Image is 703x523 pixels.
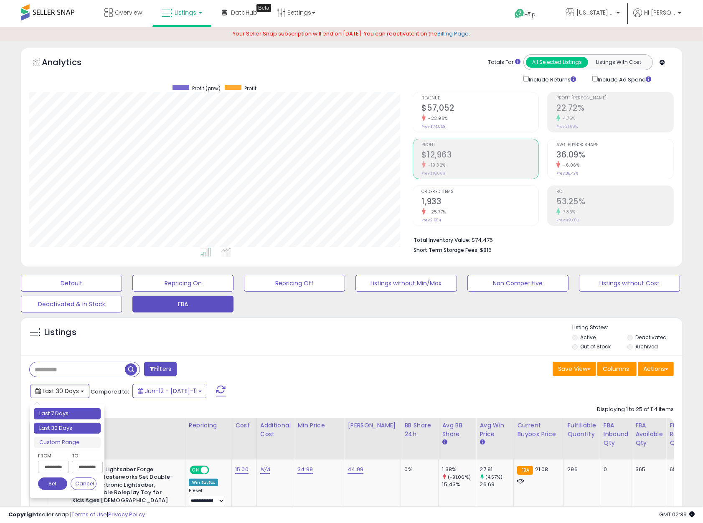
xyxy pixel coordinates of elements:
[235,421,253,430] div: Cost
[422,197,539,208] h2: 1,933
[480,481,513,488] div: 26.69
[635,466,660,473] div: 365
[38,477,67,490] button: Set
[244,275,345,292] button: Repricing Off
[480,246,492,254] span: $816
[297,421,340,430] div: Min Price
[71,510,107,518] a: Terms of Use
[260,465,270,474] a: N/A
[604,421,629,447] div: FBA inbound Qty
[426,209,447,215] small: -25.77%
[8,510,39,518] strong: Copyright
[189,479,218,486] div: Win BuyBox
[189,421,228,430] div: Repricing
[189,488,225,507] div: Preset:
[488,58,520,66] div: Totals For
[467,275,568,292] button: Non Competitive
[348,465,363,474] a: 44.99
[38,452,67,460] label: From
[553,362,596,376] button: Save View
[426,115,448,122] small: -22.96%
[556,103,673,114] h2: 22.72%
[644,8,675,17] span: Hi [PERSON_NAME]
[231,8,257,17] span: DataHub
[422,150,539,161] h2: $12,963
[422,103,539,114] h2: $57,052
[233,30,470,38] span: Your Seller Snap subscription will end on [DATE]. You can reactivate it on the .
[422,124,446,129] small: Prev: $74,058
[192,85,221,92] span: Profit (prev)
[517,466,533,475] small: FBA
[560,115,576,122] small: 4.75%
[72,452,96,460] label: To
[556,218,579,223] small: Prev: 49.60%
[34,437,101,448] li: Custom Range
[580,334,596,341] label: Active
[525,11,536,18] span: Help
[108,510,145,518] a: Privacy Policy
[560,209,576,215] small: 7.36%
[480,421,510,439] div: Avg Win Price
[579,275,680,292] button: Listings without Cost
[348,421,397,430] div: [PERSON_NAME]
[414,246,479,254] b: Short Term Storage Fees:
[556,150,673,161] h2: 36.09%
[597,406,674,414] div: Displaying 1 to 25 of 114 items
[414,234,667,244] li: $74,475
[442,421,472,439] div: Avg BB Share
[576,8,614,17] span: [US_STATE] Toy Factory
[132,275,233,292] button: Repricing On
[21,296,122,312] button: Deactivated & In Stock
[72,466,174,514] b: STAR WARS Lightsaber Forge Inquisitor Masterworks Set Double-Bladed Electronic Lightsaber, Custom...
[422,218,442,223] small: Prev: 2,604
[604,466,626,473] div: 0
[422,143,539,147] span: Profit
[442,481,476,488] div: 15.43%
[297,465,313,474] a: 34.99
[43,387,79,395] span: Last 30 Days
[144,362,177,376] button: Filters
[556,124,578,129] small: Prev: 21.69%
[567,466,593,473] div: 296
[414,236,471,244] b: Total Inventory Value:
[426,162,446,168] small: -19.32%
[44,327,76,338] h5: Listings
[670,421,698,447] div: FBA Reserved Qty
[132,296,233,312] button: FBA
[517,421,560,439] div: Current Buybox Price
[586,74,665,84] div: Include Ad Spend
[567,421,596,439] div: Fulfillable Quantity
[635,334,667,341] label: Deactivated
[635,421,662,447] div: FBA Available Qty
[132,384,207,398] button: Jun-12 - [DATE]-11
[438,30,469,38] a: Billing Page
[556,96,673,101] span: Profit [PERSON_NAME]
[448,474,471,480] small: (-91.06%)
[556,171,578,176] small: Prev: 38.42%
[404,466,432,473] div: 0%
[588,57,650,68] button: Listings With Cost
[535,465,548,473] span: 21.08
[517,74,586,84] div: Include Returns
[514,8,525,19] i: Get Help
[235,465,249,474] a: 15.00
[145,387,197,395] span: Jun-12 - [DATE]-11
[422,190,539,194] span: Ordered Items
[526,57,588,68] button: All Selected Listings
[8,511,145,519] div: seller snap | |
[260,421,291,439] div: Additional Cost
[560,162,579,168] small: -6.06%
[30,384,89,398] button: Last 30 Days
[580,343,611,350] label: Out of Stock
[175,8,196,17] span: Listings
[485,474,503,480] small: (4.57%)
[91,388,129,396] span: Compared to:
[21,275,122,292] button: Default
[638,362,674,376] button: Actions
[480,439,485,446] small: Avg Win Price.
[556,143,673,147] span: Avg. Buybox Share
[633,8,681,27] a: Hi [PERSON_NAME]
[556,197,673,208] h2: 53.25%
[355,275,457,292] button: Listings without Min/Max
[404,421,435,439] div: BB Share 24h.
